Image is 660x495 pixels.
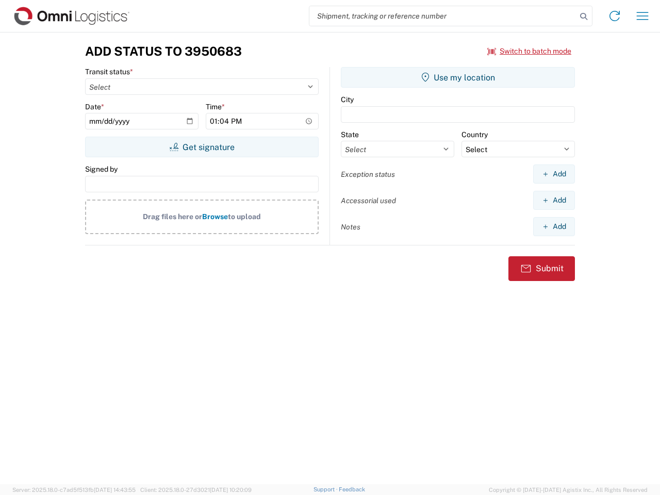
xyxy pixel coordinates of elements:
[341,67,575,88] button: Use my location
[210,487,252,493] span: [DATE] 10:20:09
[339,486,365,492] a: Feedback
[533,164,575,184] button: Add
[309,6,576,26] input: Shipment, tracking or reference number
[487,43,571,60] button: Switch to batch mode
[85,44,242,59] h3: Add Status to 3950683
[341,130,359,139] label: State
[85,137,319,157] button: Get signature
[143,212,202,221] span: Drag files here or
[508,256,575,281] button: Submit
[341,170,395,179] label: Exception status
[461,130,488,139] label: Country
[12,487,136,493] span: Server: 2025.18.0-c7ad5f513fb
[341,196,396,205] label: Accessorial used
[94,487,136,493] span: [DATE] 14:43:55
[228,212,261,221] span: to upload
[313,486,339,492] a: Support
[341,222,360,232] label: Notes
[85,164,118,174] label: Signed by
[140,487,252,493] span: Client: 2025.18.0-27d3021
[341,95,354,104] label: City
[85,67,133,76] label: Transit status
[533,191,575,210] button: Add
[533,217,575,236] button: Add
[489,485,648,494] span: Copyright © [DATE]-[DATE] Agistix Inc., All Rights Reserved
[206,102,225,111] label: Time
[85,102,104,111] label: Date
[202,212,228,221] span: Browse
